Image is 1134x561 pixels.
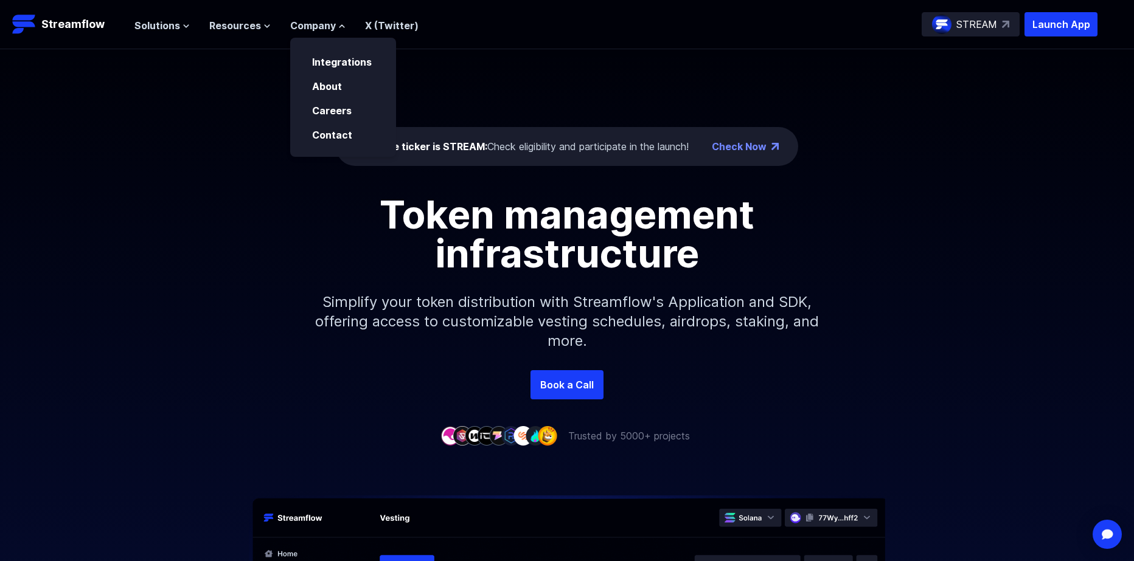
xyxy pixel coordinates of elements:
[290,18,336,33] span: Company
[501,426,521,445] img: company-6
[568,428,690,443] p: Trusted by 5000+ projects
[290,18,346,33] button: Company
[530,370,604,399] a: Book a Call
[771,143,779,150] img: top-right-arrow.png
[134,18,190,33] button: Solutions
[440,426,460,445] img: company-1
[489,426,509,445] img: company-5
[956,17,997,32] p: STREAM
[380,139,689,154] div: Check eligibility and participate in the launch!
[380,140,487,153] span: The ticker is STREAM:
[41,16,105,33] p: Streamflow
[209,18,271,33] button: Resources
[305,273,829,370] p: Simplify your token distribution with Streamflow's Application and SDK, offering access to custom...
[312,56,372,68] a: Integrations
[922,12,1020,36] a: STREAM
[1024,12,1097,36] button: Launch App
[12,12,122,36] a: Streamflow
[1093,520,1122,549] div: Open Intercom Messenger
[293,195,841,273] h1: Token management infrastructure
[453,426,472,445] img: company-2
[477,426,496,445] img: company-4
[526,426,545,445] img: company-8
[1002,21,1009,28] img: top-right-arrow.svg
[465,426,484,445] img: company-3
[312,80,342,92] a: About
[209,18,261,33] span: Resources
[365,19,419,32] a: X (Twitter)
[712,139,767,154] a: Check Now
[134,18,180,33] span: Solutions
[312,129,352,141] a: Contact
[513,426,533,445] img: company-7
[538,426,557,445] img: company-9
[932,15,951,34] img: streamflow-logo-circle.png
[312,105,352,117] a: Careers
[12,12,37,36] img: Streamflow Logo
